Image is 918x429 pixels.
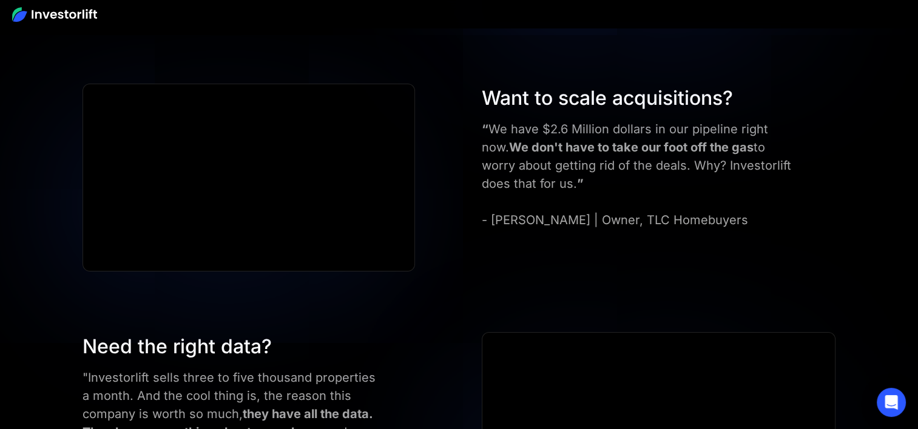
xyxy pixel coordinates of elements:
iframe: ERIC CLINE [83,84,414,271]
div: Need the right data? [83,332,382,361]
strong: “ [482,122,488,136]
strong: We don't have to take our foot off the gas [509,140,754,155]
div: Want to scale acquisitions? [482,84,800,113]
div: Open Intercom Messenger [877,388,906,417]
strong: ” [577,176,584,191]
div: We have $2.6 Million dollars in our pipeline right now. to worry about getting rid of the deals. ... [482,120,800,229]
